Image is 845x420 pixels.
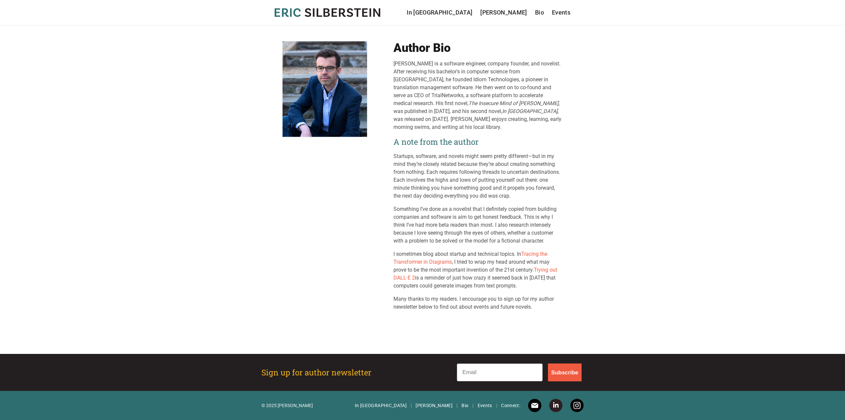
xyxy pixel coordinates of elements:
[355,402,407,409] a: In [GEOGRAPHIC_DATA]
[468,100,558,106] em: The Insecure Mind of [PERSON_NAME]
[407,8,472,17] a: In [GEOGRAPHIC_DATA]
[528,399,541,412] a: Email
[411,402,412,409] span: |
[283,41,367,137] img: Eric Silberstein
[535,8,544,17] a: Bio
[548,363,582,381] button: Subscribe
[393,205,562,245] p: Something I’ve done as a novelist that I definitely copied from building companies and software i...
[456,402,457,409] span: |
[261,402,313,409] p: © 2025 [PERSON_NAME]
[496,402,497,409] span: |
[570,399,584,412] a: Instagram
[501,402,520,409] span: Connect:
[416,402,453,409] a: [PERSON_NAME]
[478,402,492,409] a: Events
[457,363,543,381] input: Email
[393,250,562,290] p: I sometimes blog about startup and technical topics. In , I tried to wrap my head around what may...
[393,60,562,131] div: [PERSON_NAME] is a software engineer, company founder, and novelist. After receiving his bachelor...
[393,295,562,311] p: Many thanks to my readers. I encourage you to sign up for my author newsletter below to find out ...
[393,136,562,147] h2: A note from the author
[502,108,558,114] em: In [GEOGRAPHIC_DATA]
[393,41,562,55] h1: Author Bio
[552,8,570,17] a: Events
[393,152,562,200] p: Startups, software, and novels might seem pretty different—but in my mind they’re closely related...
[461,402,468,409] a: Bio
[549,399,562,412] a: LinkedIn
[261,367,371,378] h2: Sign up for author newsletter
[472,402,473,409] span: |
[480,8,527,17] a: [PERSON_NAME]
